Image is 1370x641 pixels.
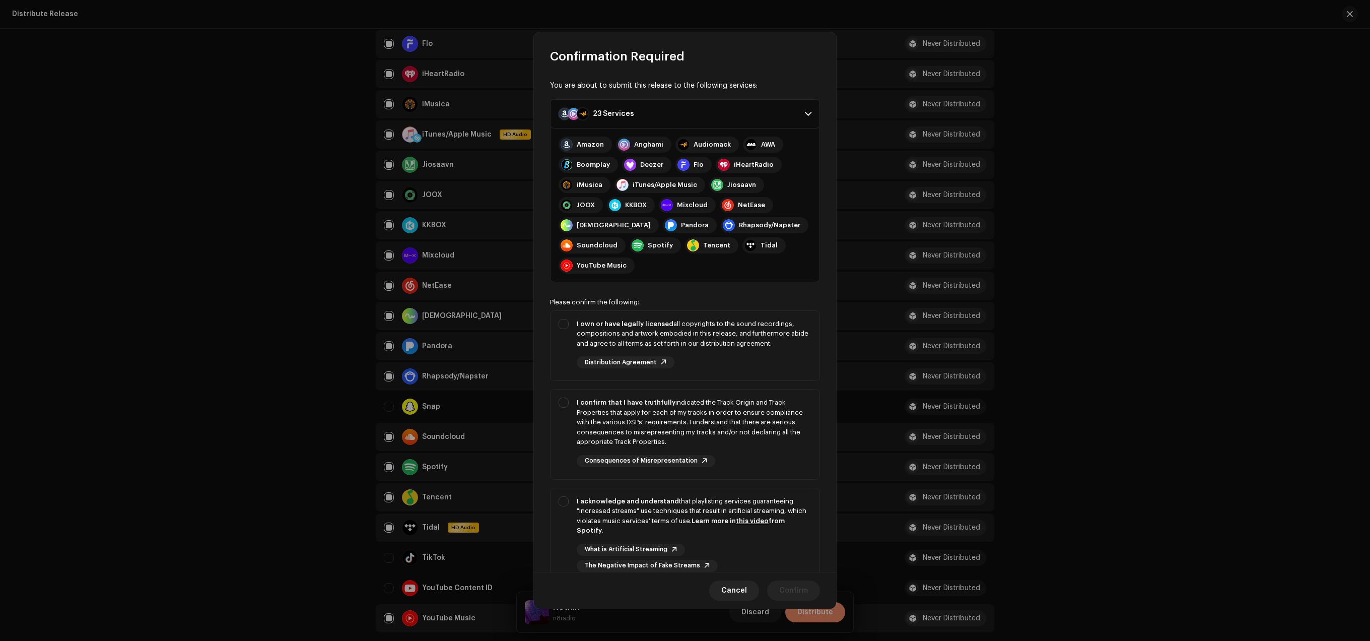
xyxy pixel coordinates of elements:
div: iHeartRadio [734,161,774,169]
div: Amazon [577,141,604,149]
span: What is Artificial Streaming [585,546,667,553]
div: all copyrights to the sound recordings, compositions and artwork embodied in this release, and fu... [577,319,811,349]
div: KKBOX [625,201,647,209]
p-accordion-header: 23 Services [550,99,820,129]
div: indicated the Track Origin and Track Properties that apply for each of my tracks in order to ensu... [577,398,811,447]
a: this video [736,518,769,524]
div: Pandora [681,221,709,229]
div: You are about to submit this release to the following services: [550,81,820,91]
div: iTunes/Apple Music [633,181,697,189]
div: Soundcloud [577,241,618,249]
div: Boomplay [577,161,610,169]
button: Cancel [709,581,759,601]
div: NetEase [738,201,765,209]
div: Flo [694,161,704,169]
strong: Learn more in from Spotify. [577,518,785,534]
div: Anghami [634,141,663,149]
p-togglebutton: I confirm that I have truthfullyindicated the Track Origin and Track Properties that apply for ea... [550,389,820,480]
div: Audiomack [694,141,731,149]
div: AWA [761,141,775,149]
p-accordion-content: 23 Services [550,129,820,282]
div: Tencent [703,241,730,249]
div: 23 Services [593,110,634,118]
p-togglebutton: I own or have legally licensedall copyrights to the sound recordings, compositions and artwork em... [550,310,820,381]
span: The Negative Impact of Fake Streams [585,562,700,569]
div: Please confirm the following: [550,298,820,306]
div: Rhapsody/Napster [739,221,800,229]
p-togglebutton: I acknowledge and understandthat playlisting services guaranteeing "increased streams" use techni... [550,488,820,585]
div: Deezer [640,161,663,169]
div: that playlisting services guaranteeing "increased streams" use techniques that result in artifici... [577,496,811,536]
strong: I own or have legally licensed [577,320,673,327]
span: Cancel [721,581,747,601]
div: Spotify [648,241,673,249]
div: Mixcloud [677,201,708,209]
div: iMusica [577,181,602,189]
span: Confirmation Required [550,48,684,65]
span: Confirm [779,581,808,601]
div: Jiosaavn [727,181,756,189]
strong: I confirm that I have truthfully [577,399,675,406]
button: Confirm [767,581,820,601]
span: Consequences of Misrepresentation [585,458,698,464]
div: [DEMOGRAPHIC_DATA] [577,221,651,229]
div: JOOX [577,201,595,209]
strong: I acknowledge and understand [577,498,679,504]
div: YouTube Music [577,262,627,270]
span: Distribution Agreement [585,359,657,366]
div: Tidal [761,241,778,249]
